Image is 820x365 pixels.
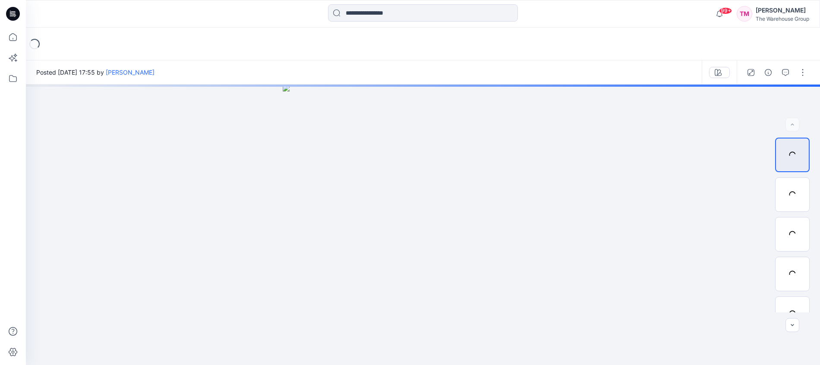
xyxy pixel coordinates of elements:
div: TM [737,6,752,22]
button: Details [761,66,775,79]
img: eyJhbGciOiJIUzI1NiIsImtpZCI6IjAiLCJzbHQiOiJzZXMiLCJ0eXAiOiJKV1QifQ.eyJkYXRhIjp7InR5cGUiOiJzdG9yYW... [283,85,563,365]
a: [PERSON_NAME] [106,69,155,76]
div: [PERSON_NAME] [756,5,809,16]
div: The Warehouse Group [756,16,809,22]
span: Posted [DATE] 17:55 by [36,68,155,77]
span: 99+ [719,7,732,14]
